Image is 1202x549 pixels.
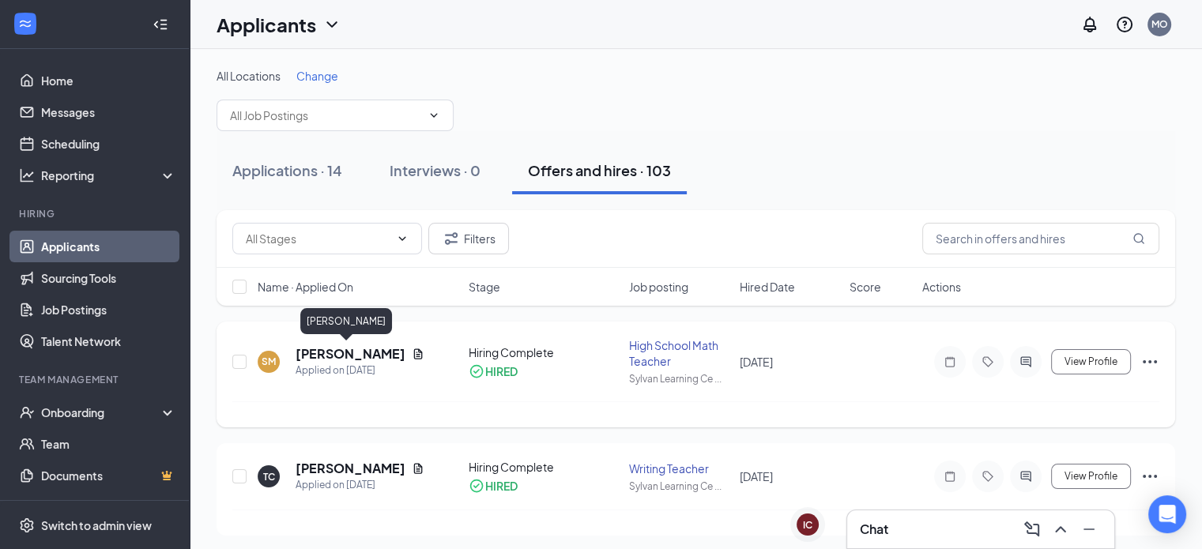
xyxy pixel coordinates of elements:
svg: Notifications [1080,15,1099,34]
div: Hiring [19,207,173,220]
div: [PERSON_NAME] [300,308,392,334]
div: MO [1151,17,1168,31]
a: Messages [41,96,176,128]
a: SurveysCrown [41,491,176,523]
button: View Profile [1051,349,1131,374]
div: Interviews · 0 [390,160,480,180]
h3: Chat [860,521,888,538]
a: Talent Network [41,325,176,357]
svg: ActiveChat [1016,355,1035,368]
div: Reporting [41,167,177,183]
div: SM [262,355,276,368]
span: Job posting [629,279,688,295]
div: Writing Teacher [629,461,729,476]
span: Score [850,279,881,295]
a: DocumentsCrown [41,460,176,491]
span: View Profile [1064,471,1117,482]
svg: ActiveChat [1016,470,1035,483]
svg: Note [940,470,959,483]
svg: Filter [442,229,461,248]
div: Applied on [DATE] [296,363,424,378]
div: IC [803,518,812,532]
svg: Tag [978,355,997,368]
svg: ChevronDown [396,232,409,245]
div: Offers and hires · 103 [528,160,671,180]
span: Actions [922,279,961,295]
span: View Profile [1064,356,1117,367]
svg: MagnifyingGlass [1132,232,1145,245]
span: All Locations [217,69,281,83]
span: Change [296,69,338,83]
div: Team Management [19,373,173,386]
button: Filter Filters [428,223,509,254]
svg: Document [412,462,424,475]
span: [DATE] [740,355,773,369]
input: All Stages [246,230,390,247]
a: Sourcing Tools [41,262,176,294]
svg: Analysis [19,167,35,183]
button: ChevronUp [1048,517,1073,542]
h5: [PERSON_NAME] [296,460,405,477]
h1: Applicants [217,11,316,38]
div: TC [263,470,275,483]
a: Job Postings [41,294,176,325]
div: Applications · 14 [232,160,342,180]
svg: CheckmarkCircle [469,363,484,379]
div: Applied on [DATE] [296,477,424,493]
div: Sylvan Learning Ce ... [629,479,729,493]
svg: Collapse [153,17,168,32]
svg: Settings [19,517,35,533]
span: Stage [469,279,500,295]
svg: WorkstreamLogo [17,16,33,32]
svg: Note [940,355,959,368]
div: HIRED [485,363,518,379]
div: Open Intercom Messenger [1148,495,1186,533]
div: Hiring Complete [469,344,620,360]
div: Sylvan Learning Ce ... [629,372,729,385]
svg: ChevronDown [322,15,341,34]
a: Team [41,428,176,460]
svg: ChevronDown [428,109,440,122]
div: HIRED [485,478,518,494]
a: Home [41,65,176,96]
a: Scheduling [41,128,176,160]
svg: QuestionInfo [1115,15,1134,34]
div: Hiring Complete [469,459,620,475]
svg: UserCheck [19,404,35,420]
svg: CheckmarkCircle [469,478,484,494]
svg: ChevronUp [1051,520,1070,539]
div: High School Math Teacher [629,337,729,369]
span: Hired Date [740,279,795,295]
svg: ComposeMessage [1023,520,1042,539]
svg: Document [412,348,424,360]
button: Minimize [1076,517,1102,542]
svg: Tag [978,470,997,483]
span: [DATE] [740,469,773,483]
a: Applicants [41,231,176,262]
span: Name · Applied On [258,279,353,295]
svg: Ellipses [1140,467,1159,486]
button: ComposeMessage [1019,517,1045,542]
input: Search in offers and hires [922,223,1159,254]
input: All Job Postings [230,107,421,124]
div: Onboarding [41,404,163,420]
svg: Minimize [1080,520,1098,539]
h5: [PERSON_NAME] [296,345,405,363]
button: View Profile [1051,464,1131,489]
div: Switch to admin view [41,517,152,533]
svg: Ellipses [1140,352,1159,371]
